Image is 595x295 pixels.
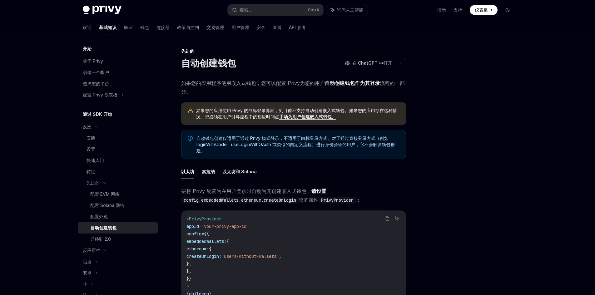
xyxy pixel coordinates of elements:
[204,231,206,237] span: {
[299,197,319,203] font: 您的属性
[273,20,281,35] a: 食谱
[201,231,204,237] span: =
[124,25,133,30] font: 验证
[87,158,104,163] font: 快速入门
[181,169,194,174] font: 以太坊
[140,20,149,35] a: 钱包
[78,189,158,200] a: 配置 EVM 网络
[83,281,87,287] font: 扑
[356,197,361,203] font: ：
[393,214,401,223] button: 询问人工智能
[279,253,281,259] span: ,
[78,222,158,234] a: 自动创建钱包
[99,20,117,35] a: 基础知识
[314,7,320,12] font: +K
[240,7,251,12] font: 搜索...
[273,25,281,30] font: 食谱
[186,268,191,274] span: },
[454,7,462,13] a: 支持
[83,248,100,253] font: 反应原生
[352,60,392,66] font: 在 ChatGPT 中打开
[156,25,170,30] font: 连接器
[181,57,236,69] font: 自动创建钱包
[196,108,397,119] font: 如果您的应用使用 Privy 的白标登录界面，则目前不支持自动创建嵌入式钱包。如果您的应用存在这种情况，您必须
[222,164,257,179] button: 以太坊和 Solana
[337,7,363,12] font: 询问人工智能
[177,25,199,30] font: 政策与控制
[231,20,249,35] a: 用户管理
[206,231,209,237] span: {
[370,80,380,86] font: 登录
[503,5,513,15] button: 切换暗模式
[186,216,189,222] span: <
[187,108,194,114] svg: 警告
[78,166,158,177] a: 特征
[202,164,215,179] button: 索拉纳
[83,46,92,51] font: 开始
[83,270,92,275] font: 安卓
[437,7,446,13] a: 演示
[90,236,111,242] font: 迁移到 2.0
[289,25,306,30] font: API 参考
[256,20,265,35] a: 安全
[470,5,498,15] a: 仪表板
[87,169,95,174] font: 特征
[218,114,279,119] font: 在用户引导流程中的相应时间点
[226,238,229,244] span: {
[326,4,368,16] button: 询问人工智能
[186,253,221,259] span: createOnLogin:
[156,20,170,35] a: 连接器
[83,81,109,86] font: 选择您的平台
[308,7,314,12] font: Ctrl
[289,20,306,35] a: API 参考
[186,231,201,237] span: config
[83,20,92,35] a: 欢迎
[124,20,133,35] a: 验证
[186,238,226,244] span: embeddedWallets:
[83,58,103,64] font: 关于 Privy
[78,234,158,245] a: 迁移到 2.0
[206,20,224,35] a: 交易管理
[209,246,211,252] span: {
[83,25,92,30] font: 欢迎
[228,4,323,16] button: 搜索...Ctrl+K
[78,56,158,67] a: 关于 Privy
[181,48,194,54] font: 先进的
[87,146,95,152] font: 设置
[78,67,158,78] a: 创建一个帐户
[78,155,158,166] a: 快速入门
[222,169,257,174] font: 以太坊和 Solana
[181,197,299,204] code: config.embeddedWallets.ethereum.createOnLogin
[206,25,224,30] font: 交易管理
[383,214,391,223] button: 复制代码块中的内容
[186,276,189,282] span: }
[181,164,194,179] button: 以太坊
[87,180,100,185] font: 先进的
[99,25,117,30] font: 基础知识
[475,7,488,12] font: 仪表板
[186,246,209,252] span: ethereum:
[78,144,158,155] a: 设置
[186,224,199,229] span: appId
[325,80,370,86] font: 自动创建钱包作为其
[201,224,249,229] span: "your-privy-app-id"
[83,259,92,264] font: 迅速
[319,197,356,204] code: PrivyProvider
[256,25,265,30] font: 安全
[181,80,325,86] font: 如果您的应用程序使用嵌入式钱包，您可以配置 Privy为您的用户
[202,169,215,174] font: 索拉纳
[78,200,158,211] a: 配置 Solana 网络
[341,58,396,68] button: 在 ChatGPT 中打开
[186,283,189,289] span: >
[189,276,191,282] span: }
[90,191,120,197] font: 配置 EVM 网络
[83,6,121,14] img: 深色标志
[177,20,199,35] a: 政策与控制
[186,261,191,267] span: },
[140,25,149,30] font: 钱包
[221,253,279,259] span: "users-without-wallets"
[87,135,95,140] font: 安装
[311,188,326,194] font: 请设置
[188,136,193,141] svg: 笔记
